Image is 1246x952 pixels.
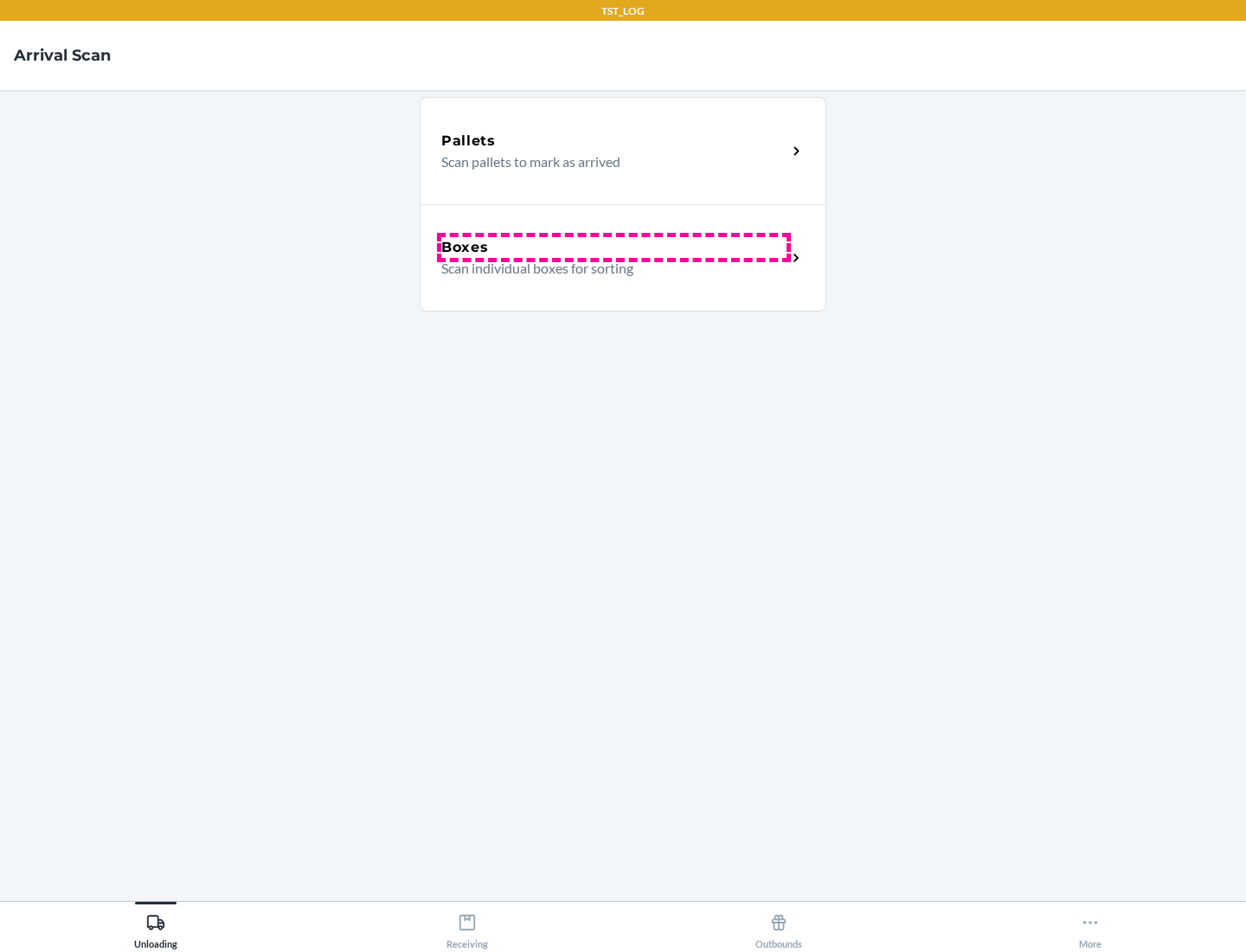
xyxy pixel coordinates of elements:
[420,97,826,204] a: PalletsScan pallets to mark as arrived
[623,902,934,949] button: Outbounds
[446,906,488,949] div: Receiving
[420,204,826,312] a: BoxesScan individual boxes for sorting
[134,906,177,949] div: Unloading
[601,3,645,19] p: TST_LOG
[441,237,489,258] h5: Boxes
[934,902,1246,949] button: More
[14,44,111,67] h4: Arrival Scan
[311,902,623,949] button: Receiving
[441,258,773,279] p: Scan individual boxes for sorting
[1079,906,1101,949] div: More
[441,131,496,151] h5: Pallets
[441,151,773,172] p: Scan pallets to mark as arrived
[755,906,802,949] div: Outbounds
